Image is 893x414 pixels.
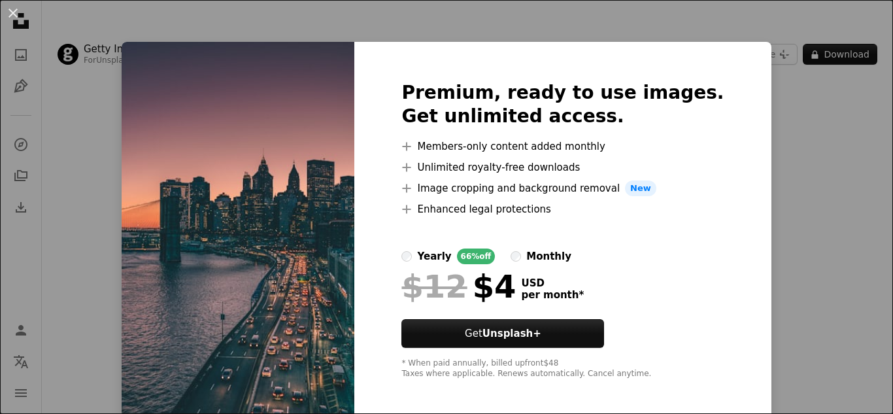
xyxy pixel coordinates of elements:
span: per month * [521,289,584,301]
li: Members-only content added monthly [401,139,724,154]
h2: Premium, ready to use images. Get unlimited access. [401,81,724,128]
li: Enhanced legal protections [401,201,724,217]
span: USD [521,277,584,289]
li: Image cropping and background removal [401,181,724,196]
strong: Unsplash+ [482,328,541,339]
button: GetUnsplash+ [401,319,604,348]
li: Unlimited royalty-free downloads [401,160,724,175]
div: 66% off [457,249,496,264]
div: * When paid annually, billed upfront $48 Taxes where applicable. Renews automatically. Cancel any... [401,358,724,379]
span: $12 [401,269,467,303]
input: yearly66%off [401,251,412,262]
div: monthly [526,249,571,264]
div: $4 [401,269,516,303]
span: New [625,181,656,196]
div: yearly [417,249,451,264]
input: monthly [511,251,521,262]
